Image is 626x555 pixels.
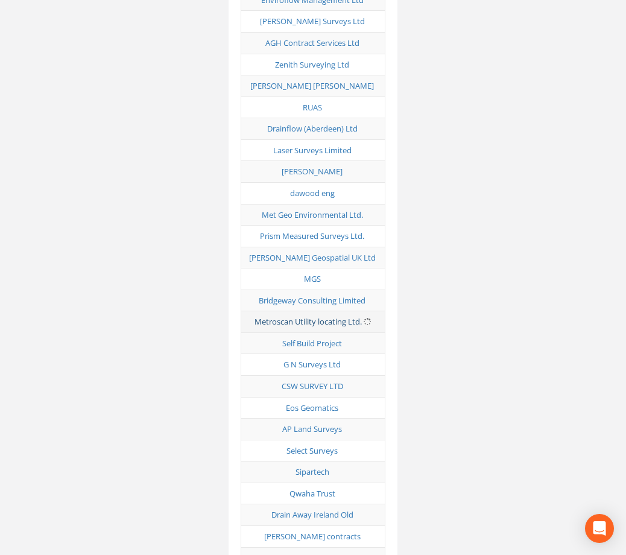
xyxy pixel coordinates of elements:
a: Metroscan Utility locating Ltd. [255,316,362,327]
a: dawood eng [290,188,335,198]
a: Prism Measured Surveys Ltd. [260,230,364,241]
a: Met Geo Environmental Ltd. [262,209,363,220]
a: Self Build Project [282,338,342,349]
a: Bridgeway Consulting Limited [259,295,365,306]
a: Eos Geomatics [286,402,338,413]
a: MGS [304,273,321,284]
a: Drain Away Ireland Old [271,509,353,520]
a: G N Surveys Ltd [283,359,341,370]
a: [PERSON_NAME] contracts [264,531,361,542]
a: [PERSON_NAME] Geospatial UK Ltd [249,252,376,263]
a: Laser Surveys Limited [273,145,352,156]
div: Open Intercom Messenger [585,514,614,543]
a: AGH Contract Services Ltd [265,37,359,48]
a: AP Land Surveys [282,423,342,434]
a: [PERSON_NAME] [282,166,343,177]
a: Qwaha Trust [289,488,335,499]
a: RUAS [303,102,322,113]
a: Drainflow (Aberdeen) Ltd [267,123,358,134]
a: Zenith Surveying Ltd [275,59,349,70]
a: CSW SURVEY LTD [282,381,343,392]
a: Sipartech [296,466,329,477]
a: [PERSON_NAME] [PERSON_NAME] [250,80,374,91]
a: Select Surveys [286,445,338,456]
a: [PERSON_NAME] Surveys Ltd [260,16,365,27]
